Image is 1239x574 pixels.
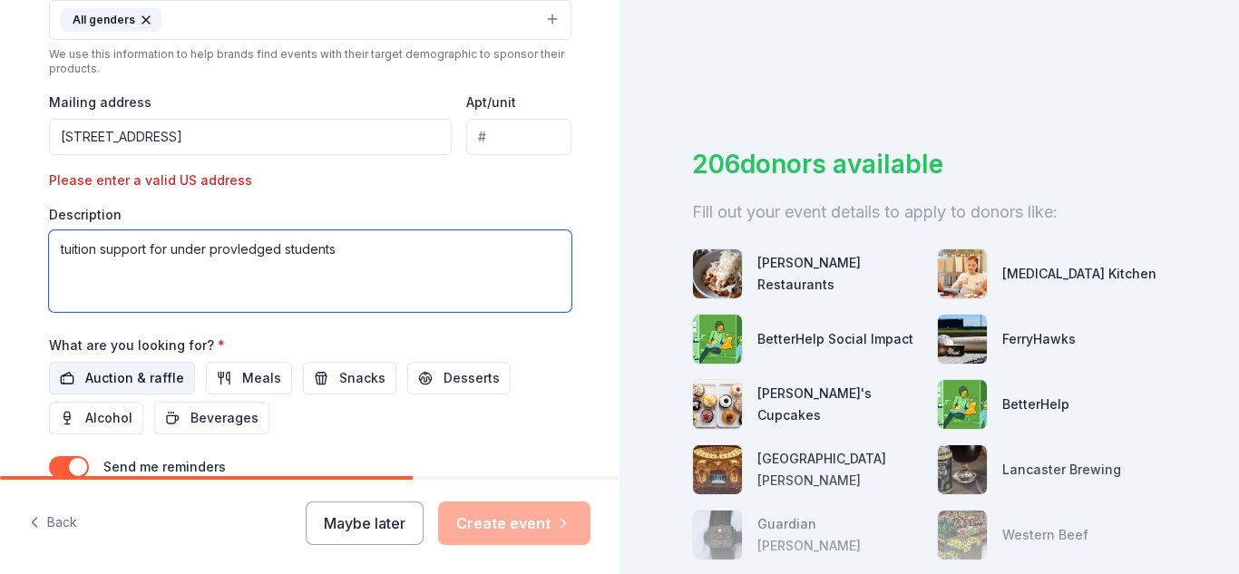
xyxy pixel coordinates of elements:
div: [PERSON_NAME] Restaurants [757,252,922,296]
button: Desserts [407,362,511,394]
span: Alcohol [85,407,132,429]
span: Snacks [339,367,385,389]
label: Mailing address [49,93,151,112]
button: Meals [206,362,292,394]
img: photo for FerryHawks [938,315,987,364]
button: Auction & raffle [49,362,195,394]
div: BetterHelp [1002,394,1069,415]
div: Fill out your event details to apply to donors like: [692,198,1166,227]
span: Desserts [444,367,500,389]
button: Maybe later [306,501,424,545]
img: photo for Taste Buds Kitchen [938,249,987,298]
span: Auction & raffle [85,367,184,389]
div: BetterHelp Social Impact [757,328,913,350]
div: We use this information to help brands find events with their target demographic to sponsor their... [49,47,571,76]
div: [MEDICAL_DATA] Kitchen [1002,263,1156,285]
img: photo for Molly's Cupcakes [693,380,742,429]
div: 206 donors available [692,145,1166,183]
span: Meals [242,367,281,389]
div: [PERSON_NAME]'s Cupcakes [757,383,922,426]
div: FerryHawks [1002,328,1076,350]
input: # [466,119,571,155]
textarea: tuition support for under provledged students [49,230,571,312]
label: What are you looking for? [49,336,225,355]
img: photo for BetterHelp Social Impact [693,315,742,364]
button: Snacks [303,362,396,394]
label: Description [49,206,122,224]
label: Apt/unit [466,93,516,112]
div: Please enter a valid US address [49,170,299,191]
img: photo for BetterHelp [938,380,987,429]
button: Beverages [154,402,269,434]
button: Alcohol [49,402,143,434]
label: Send me reminders [103,459,226,474]
span: Beverages [190,407,259,429]
img: photo for Ethan Stowell Restaurants [693,249,742,298]
button: Back [29,504,77,542]
div: All genders [61,8,161,32]
input: Enter a US address [49,119,453,155]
